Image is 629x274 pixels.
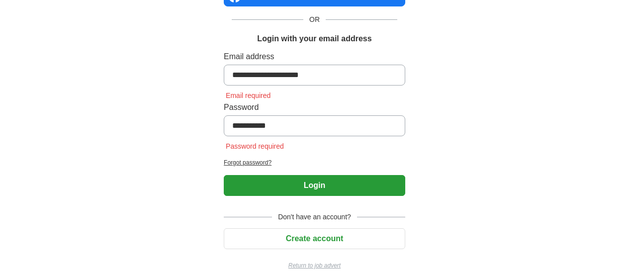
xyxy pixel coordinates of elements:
h1: Login with your email address [257,33,371,45]
span: Email required [224,91,272,99]
a: Forgot password? [224,158,405,167]
span: Password required [224,142,286,150]
span: OR [303,14,326,25]
a: Create account [224,234,405,243]
label: Password [224,101,405,113]
a: Return to job advert [224,261,405,270]
label: Email address [224,51,405,63]
button: Create account [224,228,405,249]
span: Don't have an account? [272,212,357,222]
button: Login [224,175,405,196]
